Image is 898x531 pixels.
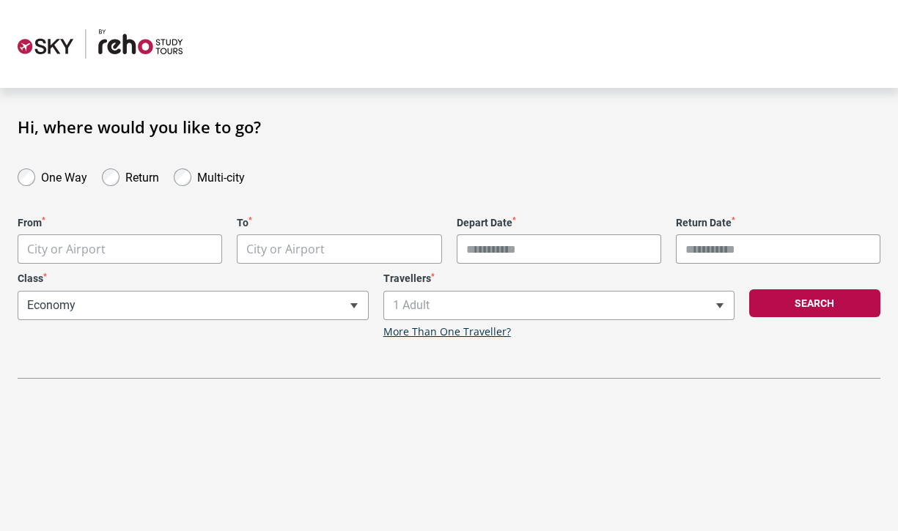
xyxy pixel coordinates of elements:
span: City or Airport [18,234,222,264]
label: Multi-city [197,167,245,185]
h1: Hi, where would you like to go? [18,117,880,136]
span: City or Airport [18,235,221,264]
button: Search [749,289,881,317]
span: City or Airport [238,235,441,264]
label: One Way [41,167,87,185]
span: City or Airport [27,241,106,257]
label: Class [18,272,369,285]
span: 1 Adult [383,291,735,320]
label: Depart Date [457,217,661,229]
label: From [18,217,222,229]
a: More Than One Traveller? [383,326,511,338]
label: To [237,217,441,229]
label: Travellers [383,272,735,285]
label: Return Date [676,217,880,229]
span: City or Airport [246,241,325,257]
span: Economy [18,292,368,319]
span: Economy [18,291,369,320]
span: 1 Adult [384,292,734,319]
span: City or Airport [237,234,441,264]
label: Return [125,167,159,185]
